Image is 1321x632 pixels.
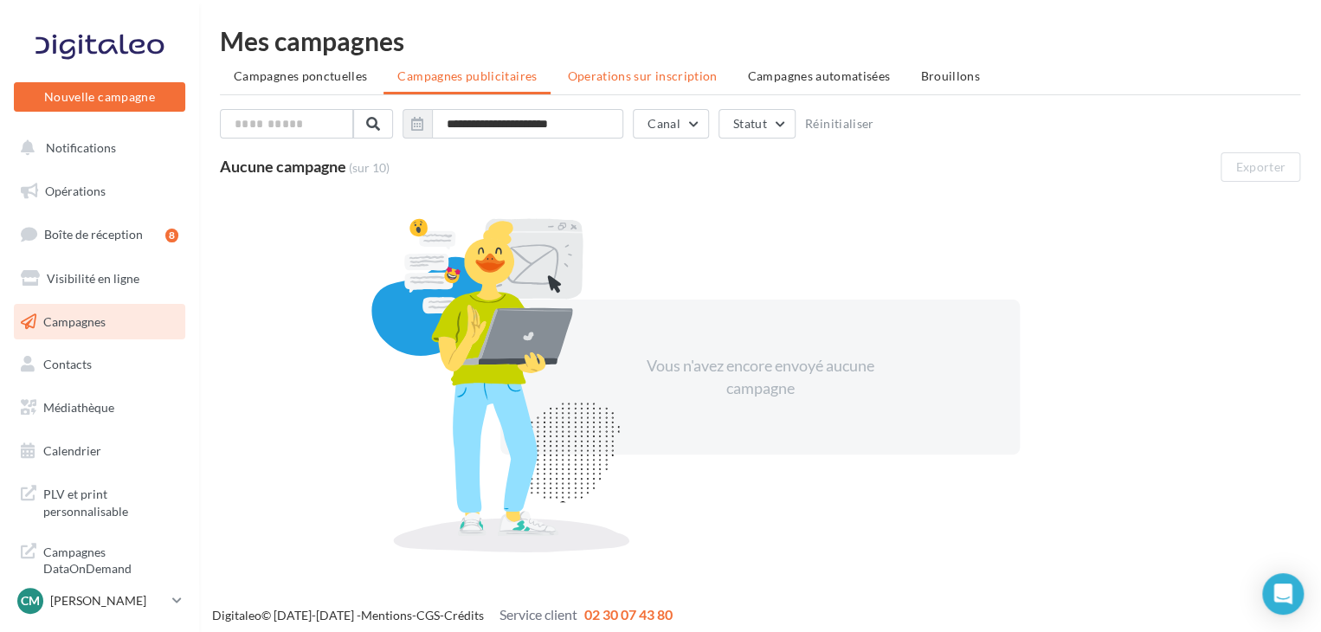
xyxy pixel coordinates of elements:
[10,533,189,584] a: Campagnes DataOnDemand
[805,117,874,131] button: Réinitialiser
[50,592,165,609] p: [PERSON_NAME]
[10,173,189,210] a: Opérations
[416,608,440,622] a: CGS
[567,68,717,83] span: Operations sur inscription
[43,400,114,415] span: Médiathèque
[234,68,367,83] span: Campagnes ponctuelles
[46,140,116,155] span: Notifications
[584,606,673,622] span: 02 30 07 43 80
[499,606,577,622] span: Service client
[10,261,189,297] a: Visibilité en ligne
[44,227,143,242] span: Boîte de réception
[220,157,346,176] span: Aucune campagne
[165,229,178,242] div: 8
[633,109,709,139] button: Canal
[1262,573,1304,615] div: Open Intercom Messenger
[43,482,178,519] span: PLV et print personnalisable
[43,313,106,328] span: Campagnes
[43,540,178,577] span: Campagnes DataOnDemand
[220,28,1300,54] div: Mes campagnes
[444,608,484,622] a: Crédits
[21,592,40,609] span: Cm
[43,357,92,371] span: Contacts
[920,68,980,83] span: Brouillons
[10,390,189,426] a: Médiathèque
[361,608,412,622] a: Mentions
[14,82,185,112] button: Nouvelle campagne
[47,271,139,286] span: Visibilité en ligne
[748,68,891,83] span: Campagnes automatisées
[349,160,390,175] span: (sur 10)
[10,346,189,383] a: Contacts
[212,608,261,622] a: Digitaleo
[45,184,106,198] span: Opérations
[10,130,182,166] button: Notifications
[10,475,189,526] a: PLV et print personnalisable
[718,109,796,139] button: Statut
[10,216,189,253] a: Boîte de réception8
[43,443,101,458] span: Calendrier
[10,304,189,340] a: Campagnes
[1221,152,1300,182] button: Exporter
[611,355,909,399] div: Vous n'avez encore envoyé aucune campagne
[14,584,185,617] a: Cm [PERSON_NAME]
[212,608,673,622] span: © [DATE]-[DATE] - - -
[10,433,189,469] a: Calendrier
